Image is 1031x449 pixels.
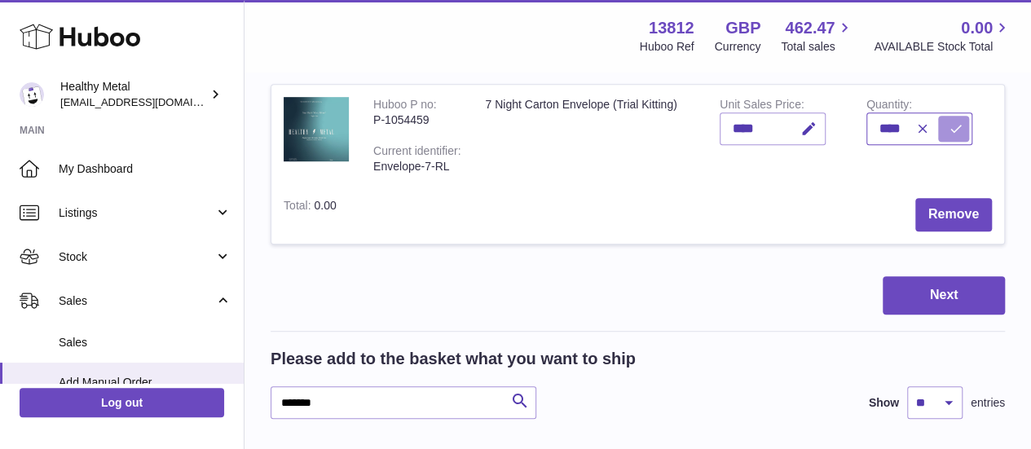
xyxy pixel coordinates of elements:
div: Envelope-7-RL [373,159,460,174]
span: 0.00 [314,199,336,212]
label: Total [284,199,314,216]
label: Quantity [866,98,912,115]
div: Currency [715,39,761,55]
span: AVAILABLE Stock Total [874,39,1011,55]
span: Add Manual Order [59,375,231,390]
div: Current identifier [373,144,460,161]
a: 462.47 Total sales [781,17,853,55]
div: Huboo P no [373,98,437,115]
span: My Dashboard [59,161,231,177]
h2: Please add to the basket what you want to ship [271,348,636,370]
span: 0.00 [961,17,993,39]
button: Remove [915,198,992,231]
div: Healthy Metal [60,79,207,110]
div: Huboo Ref [640,39,694,55]
a: 0.00 AVAILABLE Stock Total [874,17,1011,55]
span: entries [971,395,1005,411]
img: internalAdmin-13812@internal.huboo.com [20,82,44,107]
span: Total sales [781,39,853,55]
td: 7 Night Carton Envelope (Trial Kitting) [473,85,707,186]
span: Sales [59,293,214,309]
a: Log out [20,388,224,417]
label: Show [869,395,899,411]
span: Listings [59,205,214,221]
strong: 13812 [649,17,694,39]
label: Unit Sales Price [720,98,804,115]
strong: GBP [725,17,760,39]
button: Next [883,276,1005,315]
span: Sales [59,335,231,350]
span: [EMAIL_ADDRESS][DOMAIN_NAME] [60,95,240,108]
div: P-1054459 [373,112,460,128]
img: 7 Night Carton Envelope (Trial Kitting) [284,97,349,161]
span: Stock [59,249,214,265]
span: 462.47 [785,17,835,39]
